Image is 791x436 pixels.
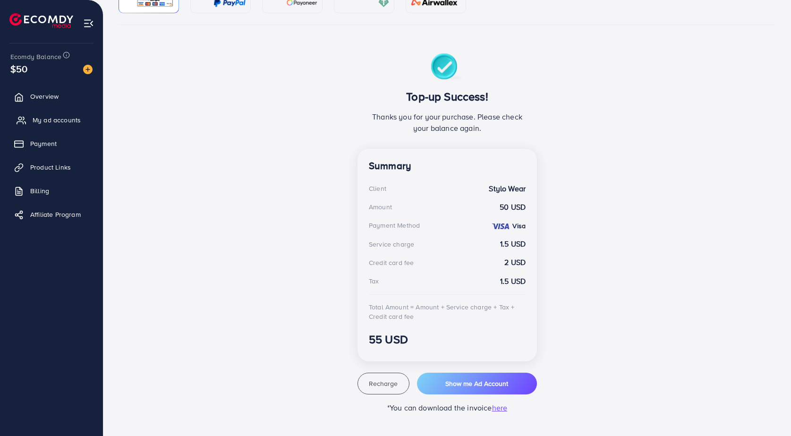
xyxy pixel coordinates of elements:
div: Service charge [369,239,414,249]
img: image [83,65,93,74]
a: Billing [7,181,96,200]
p: Thanks you for your purchase. Please check your balance again. [369,111,526,134]
a: Product Links [7,158,96,177]
img: credit [491,222,510,230]
span: Billing [30,186,49,196]
a: My ad accounts [7,111,96,129]
div: Credit card fee [369,258,414,267]
a: Payment [7,134,96,153]
div: Payment Method [369,221,420,230]
iframe: Chat [751,393,784,429]
strong: 50 USD [500,202,526,213]
strong: 1.5 USD [500,276,526,287]
div: Amount [369,202,392,212]
span: $50 [8,59,30,79]
img: logo [9,13,73,28]
span: My ad accounts [33,115,81,125]
div: Tax [369,276,379,286]
h4: Summary [369,160,526,172]
img: success [431,53,464,82]
h3: 55 USD [369,333,526,346]
div: Client [369,184,386,193]
span: Payment [30,139,57,148]
div: Total Amount = Amount + Service charge + Tax + Credit card fee [369,302,526,322]
strong: Stylo Wear [489,183,526,194]
span: here [492,402,508,413]
a: Affiliate Program [7,205,96,224]
span: Ecomdy Balance [10,52,61,61]
span: Product Links [30,162,71,172]
span: Show me Ad Account [445,379,508,388]
img: menu [83,18,94,29]
strong: Visa [512,221,526,231]
a: Overview [7,87,96,106]
button: Recharge [357,373,409,394]
p: *You can download the invoice [357,402,537,413]
strong: 1.5 USD [500,239,526,249]
span: Overview [30,92,59,101]
span: Recharge [369,379,398,388]
h3: Top-up Success! [369,90,526,103]
span: Affiliate Program [30,210,81,219]
strong: 2 USD [504,257,526,268]
button: Show me Ad Account [417,373,537,394]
